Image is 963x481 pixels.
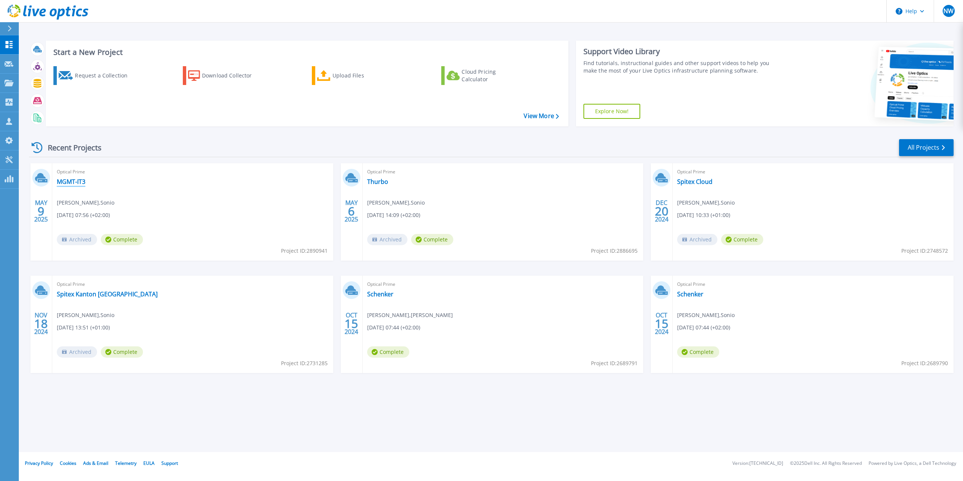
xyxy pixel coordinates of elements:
[75,68,135,83] div: Request a Collection
[53,48,559,56] h3: Start a New Project
[57,211,110,219] span: [DATE] 07:56 (+02:00)
[677,290,703,298] a: Schenker
[677,199,735,207] span: [PERSON_NAME] , Sonio
[677,323,730,332] span: [DATE] 07:44 (+02:00)
[57,168,329,176] span: Optical Prime
[161,460,178,466] a: Support
[790,461,862,466] li: © 2025 Dell Inc. All Rights Reserved
[183,66,267,85] a: Download Collector
[34,320,48,327] span: 18
[677,168,949,176] span: Optical Prime
[367,178,388,185] a: Thurbo
[899,139,954,156] a: All Projects
[312,66,396,85] a: Upload Files
[344,197,358,225] div: MAY 2025
[655,310,669,337] div: OCT 2024
[57,280,329,288] span: Optical Prime
[281,247,328,255] span: Project ID: 2890941
[83,460,108,466] a: Ads & Email
[367,280,639,288] span: Optical Prime
[57,178,85,185] a: MGMT-IT3
[57,290,158,298] a: Spitex Kanton [GEOGRAPHIC_DATA]
[732,461,783,466] li: Version: [TECHNICAL_ID]
[655,197,669,225] div: DEC 2024
[29,138,112,157] div: Recent Projects
[901,247,948,255] span: Project ID: 2748572
[344,310,358,337] div: OCT 2024
[591,359,638,367] span: Project ID: 2689791
[943,8,954,14] span: NW
[115,460,137,466] a: Telemetry
[34,197,48,225] div: MAY 2025
[367,234,407,245] span: Archived
[677,178,712,185] a: Spitex Cloud
[367,346,409,358] span: Complete
[367,211,420,219] span: [DATE] 14:09 (+02:00)
[591,247,638,255] span: Project ID: 2886695
[333,68,393,83] div: Upload Files
[57,323,110,332] span: [DATE] 13:51 (+01:00)
[281,359,328,367] span: Project ID: 2731285
[345,320,358,327] span: 15
[583,104,641,119] a: Explore Now!
[677,211,730,219] span: [DATE] 10:33 (+01:00)
[57,311,114,319] span: [PERSON_NAME] , Sonio
[367,168,639,176] span: Optical Prime
[38,208,44,214] span: 9
[57,346,97,358] span: Archived
[202,68,262,83] div: Download Collector
[441,66,525,85] a: Cloud Pricing Calculator
[677,346,719,358] span: Complete
[462,68,522,83] div: Cloud Pricing Calculator
[34,310,48,337] div: NOV 2024
[101,346,143,358] span: Complete
[655,208,668,214] span: 20
[57,199,114,207] span: [PERSON_NAME] , Sonio
[367,323,420,332] span: [DATE] 07:44 (+02:00)
[901,359,948,367] span: Project ID: 2689790
[677,311,735,319] span: [PERSON_NAME] , Sonio
[60,460,76,466] a: Cookies
[25,460,53,466] a: Privacy Policy
[677,280,949,288] span: Optical Prime
[655,320,668,327] span: 15
[869,461,956,466] li: Powered by Live Optics, a Dell Technology
[53,66,137,85] a: Request a Collection
[143,460,155,466] a: EULA
[411,234,453,245] span: Complete
[367,311,453,319] span: [PERSON_NAME] , [PERSON_NAME]
[583,59,779,74] div: Find tutorials, instructional guides and other support videos to help you make the most of your L...
[677,234,717,245] span: Archived
[583,47,779,56] div: Support Video Library
[367,290,393,298] a: Schenker
[101,234,143,245] span: Complete
[348,208,355,214] span: 6
[721,234,763,245] span: Complete
[524,112,559,120] a: View More
[367,199,425,207] span: [PERSON_NAME] , Sonio
[57,234,97,245] span: Archived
